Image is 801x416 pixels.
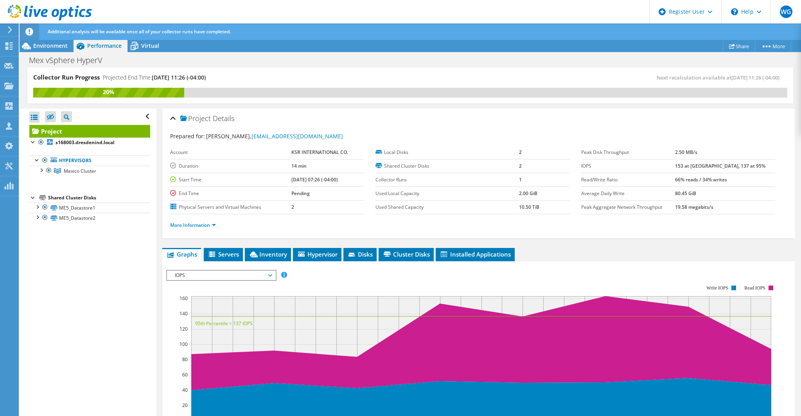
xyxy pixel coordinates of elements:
[180,295,188,302] text: 160
[375,203,519,211] label: Used Shared Capacity
[581,176,675,184] label: Read/Write Ratio
[375,162,519,170] label: Shared Cluster Disks
[180,310,188,317] text: 140
[723,40,755,52] a: Share
[657,74,783,81] span: Next recalculation available at
[519,176,522,183] b: 1
[48,193,150,203] div: Shared Cluster Disks
[170,203,291,211] label: Physical Servers and Virtual Machines
[29,166,150,176] a: Mexico Cluster
[141,42,159,49] span: Virtual
[519,204,539,210] b: 10.50 TiB
[519,163,522,169] b: 2
[29,213,150,223] a: ME5_Datastore2
[180,341,188,347] text: 100
[383,250,430,258] span: Cluster Disks
[581,190,675,197] label: Average Daily Write
[64,168,96,174] span: Mexico Cluster
[180,115,211,123] span: Project
[291,204,294,210] b: 2
[170,176,291,184] label: Start Time
[171,271,271,280] span: IOPS
[29,156,150,166] a: Hypervisors
[291,190,310,197] b: Pending
[675,204,713,210] b: 19.58 megabits/s
[170,222,216,228] a: More Information
[780,5,792,18] span: WG
[33,88,184,96] div: 20%
[375,148,519,156] label: Local Disks
[581,162,675,170] label: IOPS
[29,137,150,148] a: s168003.dresdenind.local
[206,132,343,140] span: [PERSON_NAME],
[291,176,338,183] b: [DATE] 07:26 (-04:00)
[87,42,122,49] span: Performance
[731,74,779,81] span: [DATE] 11:26 (-04:00)
[375,176,519,184] label: Collector Runs
[182,402,188,409] text: 20
[170,162,291,170] label: Duration
[440,250,511,258] span: Installed Applications
[208,250,239,258] span: Servers
[213,114,234,123] span: Details
[675,163,765,169] b: 153 at [GEOGRAPHIC_DATA], 137 at 95%
[519,149,522,156] b: 2
[744,285,765,291] text: Read IOPS
[297,250,338,258] span: Hypervisor
[291,163,307,169] b: 14 min
[251,132,343,140] a: [EMAIL_ADDRESS][DOMAIN_NAME]
[170,190,291,197] label: End Time
[33,42,68,49] span: Environment
[195,320,253,327] text: 95th Percentile = 137 IOPS
[519,190,537,197] b: 2.00 GiB
[56,139,115,146] b: s168003.dresdenind.local
[249,250,287,258] span: Inventory
[103,73,206,82] h4: Projected End Time:
[347,250,373,258] span: Disks
[755,40,791,52] a: More
[675,176,727,183] b: 66% reads / 34% writes
[170,132,205,140] label: Prepared for:
[375,190,519,197] label: Used Local Capacity
[180,326,188,332] text: 120
[170,148,291,156] label: Account
[29,203,150,213] a: ME5_Datastore1
[25,56,115,65] h1: Mex vSphere HyperV
[291,149,348,156] b: KSR INTERNATIONAL CO.
[29,125,150,137] a: Project
[182,371,188,378] text: 60
[182,387,188,393] text: 40
[675,190,696,197] b: 80.45 GiB
[152,74,206,81] span: [DATE] 11:26 (-04:00)
[182,356,188,363] text: 80
[581,203,675,211] label: Peak Aggregate Network Throughput
[731,8,738,15] svg: \n
[48,28,231,35] span: Additional analysis will be available once all of your collector runs have completed.
[166,250,197,258] span: Graphs
[675,149,697,156] b: 2.50 MB/s
[706,285,728,291] text: Write IOPS
[581,148,675,156] label: Peak Disk Throughput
